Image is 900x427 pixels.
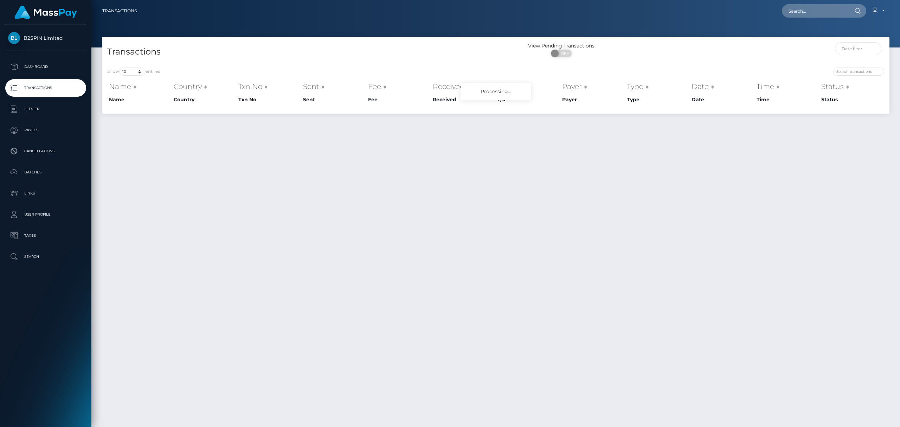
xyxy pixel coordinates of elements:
p: Cancellations [8,146,83,157]
th: F/X [496,79,560,94]
input: Search... [782,4,848,18]
p: Payees [8,125,83,135]
a: Links [5,185,86,202]
span: OFF [555,50,572,57]
label: Show entries [107,68,160,76]
th: Received [431,79,496,94]
span: B2SPIN Limited [5,35,86,41]
th: Fee [366,79,431,94]
p: Dashboard [8,62,83,72]
p: Ledger [8,104,83,114]
a: Ledger [5,100,86,118]
input: Search transactions [833,68,884,76]
th: Sent [301,94,366,105]
p: Links [8,188,83,199]
th: Type [625,79,690,94]
th: Time [755,94,819,105]
p: Batches [8,167,83,178]
th: Payer [560,94,625,105]
th: Name [107,94,172,105]
p: Search [8,251,83,262]
mh: Status [821,96,838,103]
th: Txn No [237,94,301,105]
mh: Status [821,82,844,91]
img: MassPay Logo [14,6,77,19]
img: B2SPIN Limited [8,32,20,44]
th: Country [172,79,237,94]
input: Date filter [835,42,882,55]
p: Transactions [8,83,83,93]
th: Time [755,79,819,94]
th: Fee [366,94,431,105]
div: Processing... [461,83,531,100]
th: Country [172,94,237,105]
a: Cancellations [5,142,86,160]
th: Txn No [237,79,301,94]
a: Transactions [5,79,86,97]
th: Sent [301,79,366,94]
a: Transactions [102,4,137,18]
a: Taxes [5,227,86,244]
th: Payer [560,79,625,94]
th: Received [431,94,496,105]
th: Date [690,79,754,94]
th: Name [107,79,172,94]
div: View Pending Transactions [496,42,627,50]
a: Dashboard [5,58,86,76]
a: User Profile [5,206,86,223]
th: Type [625,94,690,105]
a: Payees [5,121,86,139]
a: Search [5,248,86,266]
p: Taxes [8,230,83,241]
h4: Transactions [107,46,490,58]
a: Batches [5,164,86,181]
p: User Profile [8,209,83,220]
th: Date [690,94,754,105]
select: Showentries [119,68,146,76]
